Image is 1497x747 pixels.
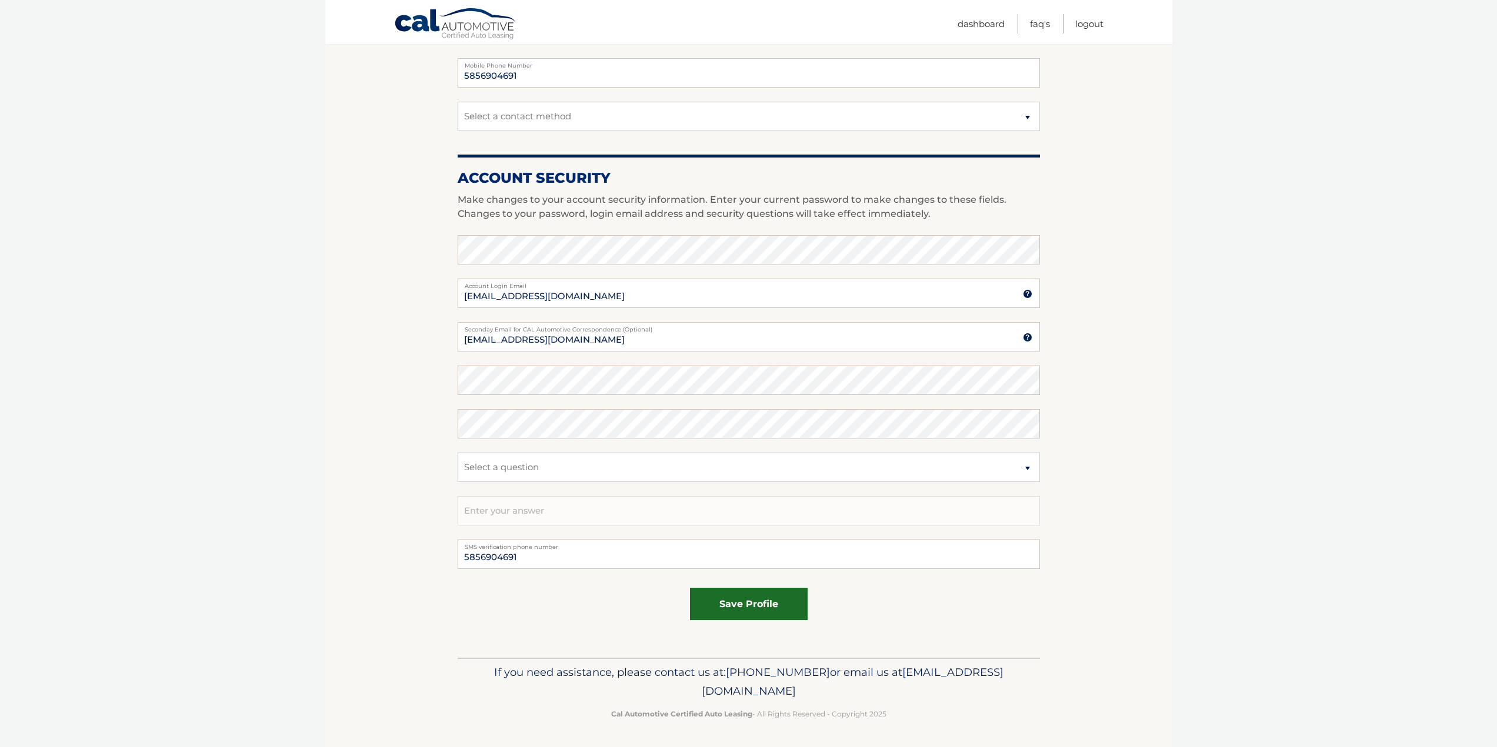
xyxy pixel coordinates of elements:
label: Account Login Email [458,279,1040,288]
p: If you need assistance, please contact us at: or email us at [465,663,1032,701]
a: Logout [1075,14,1103,34]
label: Mobile Phone Number [458,58,1040,68]
span: [EMAIL_ADDRESS][DOMAIN_NAME] [702,665,1003,698]
input: Mobile Phone Number [458,58,1040,88]
a: Dashboard [958,14,1005,34]
input: Seconday Email for CAL Automotive Correspondence (Optional) [458,322,1040,351]
img: tooltip.svg [1023,333,1032,342]
label: Seconday Email for CAL Automotive Correspondence (Optional) [458,322,1040,331]
button: save profile [690,588,808,620]
a: FAQ's [1030,14,1050,34]
span: [PHONE_NUMBER] [726,665,830,679]
a: Cal Automotive [394,8,518,42]
input: Account Login Email [458,279,1040,308]
p: - All Rights Reserved - Copyright 2025 [465,708,1032,720]
input: Enter your answer [458,496,1040,525]
h2: Account Security [458,169,1040,187]
img: tooltip.svg [1023,289,1032,299]
input: Telephone number for SMS login verification [458,540,1040,569]
strong: Cal Automotive Certified Auto Leasing [611,709,752,718]
p: Make changes to your account security information. Enter your current password to make changes to... [458,193,1040,221]
label: SMS verification phone number [458,540,1040,549]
